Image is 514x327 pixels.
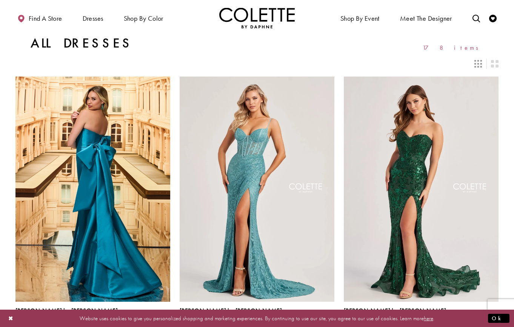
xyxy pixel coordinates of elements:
span: Dresses [83,15,103,22]
span: Switch layout to 3 columns [474,60,482,68]
div: Colette by Daphne Style No. CL8440 [344,307,446,323]
span: 178 items [423,45,483,51]
div: Layout Controls [11,55,503,72]
span: [PERSON_NAME] by [PERSON_NAME] [15,307,118,315]
span: Meet the designer [400,15,452,22]
p: Website uses cookies to give you personalized shopping and marketing experiences. By continuing t... [54,313,460,323]
span: [PERSON_NAME] by [PERSON_NAME] [180,307,282,315]
button: Submit Dialog [488,313,509,323]
div: Colette by Daphne Style No. CL8405 [180,307,282,323]
a: Visit Colette by Daphne Style No. CL8405 Page [180,77,334,301]
a: Find a store [15,8,64,28]
span: Find a store [29,15,62,22]
span: Shop By Event [340,15,380,22]
span: Shop by color [124,15,163,22]
a: Visit Home Page [219,8,295,28]
a: Meet the designer [398,8,454,28]
span: Shop By Event [339,8,382,28]
button: Close Dialog [5,312,17,325]
span: Dresses [81,8,105,28]
h1: All Dresses [31,36,133,51]
a: Check Wishlist [487,8,499,28]
span: Switch layout to 2 columns [491,60,499,68]
span: [PERSON_NAME] by [PERSON_NAME] [344,307,446,315]
a: here [424,314,433,322]
img: Colette by Daphne [219,8,295,28]
a: Toggle search [471,8,482,28]
span: Shop by color [122,8,165,28]
div: Colette by Daphne Style No. CL8470 [15,307,118,323]
a: Visit Colette by Daphne Style No. CL8440 Page [344,77,499,301]
a: Visit Colette by Daphne Style No. CL8470 Page [15,77,170,301]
